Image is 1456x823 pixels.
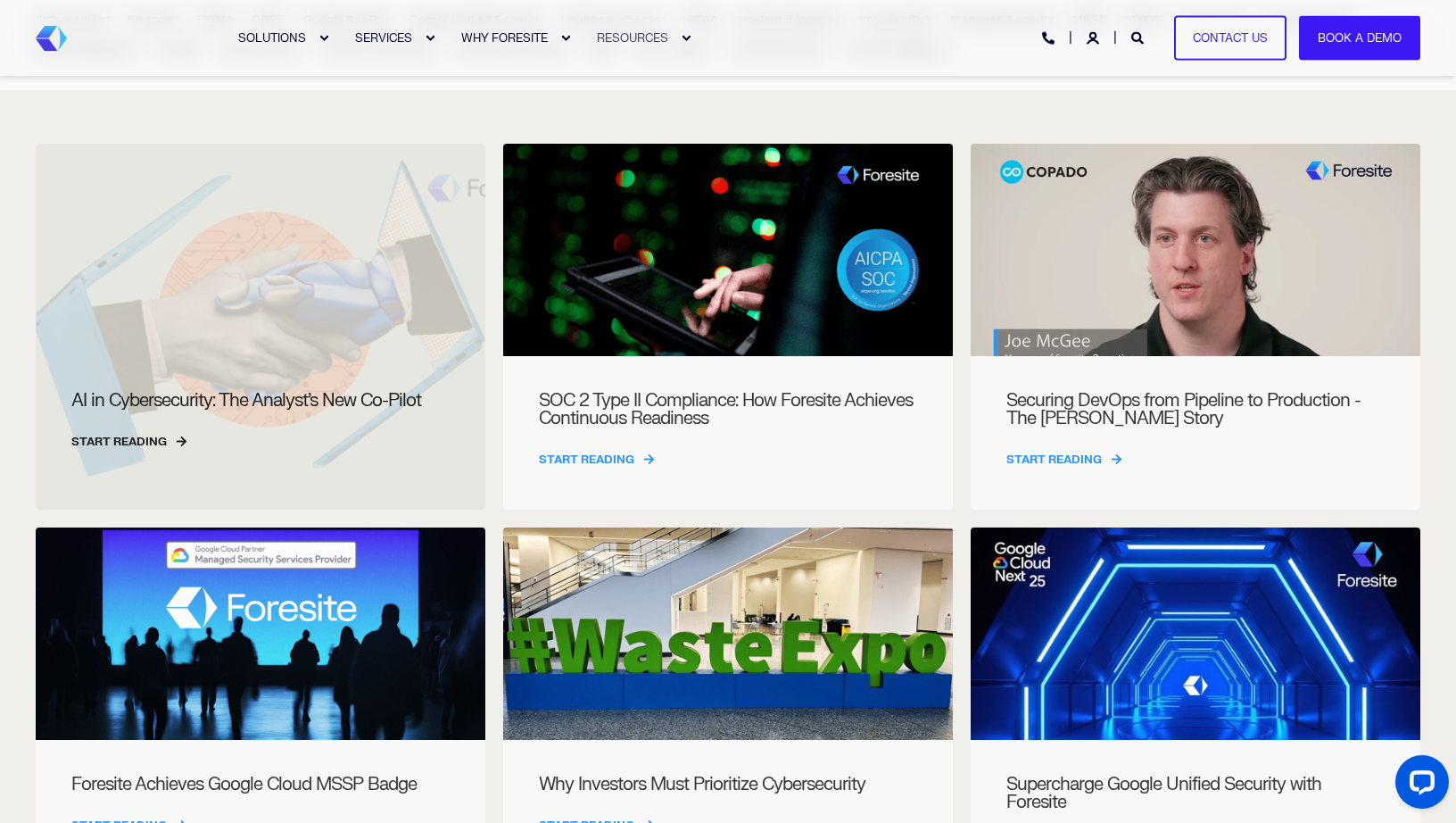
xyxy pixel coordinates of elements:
[1381,748,1456,823] iframe: LiveChat chat widget
[539,776,865,794] h2: Why Investors Must Prioritize Cybersecurity
[681,33,691,44] div: Expand RESOURCES
[539,453,634,467] span: Start Reading
[36,26,67,51] a: Back to Home
[238,30,306,45] span: SOLUTIONS
[539,392,917,428] h2: SOC 2 Type II Compliance: How Foresite Achieves Continuous Readiness
[503,144,953,510] a: SOC 2 Type II Compliance: How Foresite Achieves Continuous ReadinessStart Reading
[1006,776,1385,811] h2: Supercharge Google Unified Security with Foresite
[597,30,668,45] span: RESOURCES
[71,776,417,794] h2: Foresite Achieves Google Cloud MSSP Badge
[318,33,329,44] div: Expand SOLUTIONS
[71,435,167,449] span: Start Reading
[1006,453,1102,467] span: Start Reading
[1087,29,1103,45] a: Login
[36,26,67,51] img: Foresite brand mark, a hexagon shape of blues with a directional arrow to the right hand side
[425,33,435,44] div: Expand SERVICES
[1299,15,1420,61] a: Book a Demo
[1131,29,1147,45] a: Open Search
[36,144,485,510] a: AI in Cybersecurity: The Analyst’s New Co-PilotStart Reading
[560,33,571,44] div: Expand WHY FORESITE
[71,392,421,410] h2: AI in Cybersecurity: The Analyst’s New Co-Pilot
[1006,392,1385,428] h2: Securing DevOps from Pipeline to Production - The [PERSON_NAME] Story
[1174,15,1286,61] a: Contact Us
[461,30,548,45] span: WHY FORESITE
[971,144,1420,510] a: Securing DevOps from Pipeline to Production - The [PERSON_NAME] StoryStart Reading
